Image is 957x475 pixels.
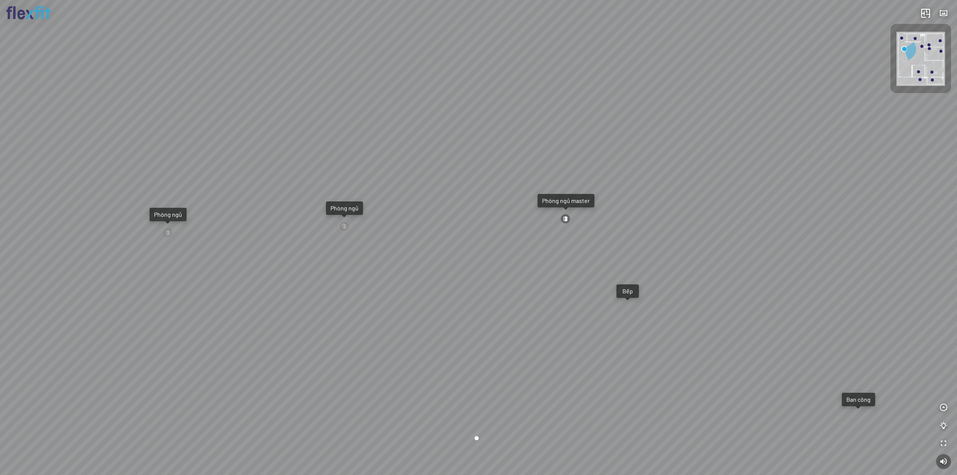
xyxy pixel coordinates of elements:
[6,6,51,20] img: logo
[846,396,871,403] div: Ban công
[154,211,182,218] div: Phòng ngủ
[621,287,634,295] div: Bếp
[896,32,945,86] img: Flexfit_Apt1_M__JKL4XAWR2ATG.png
[330,204,359,212] div: Phòng ngủ
[542,197,590,204] div: Phòng ngủ master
